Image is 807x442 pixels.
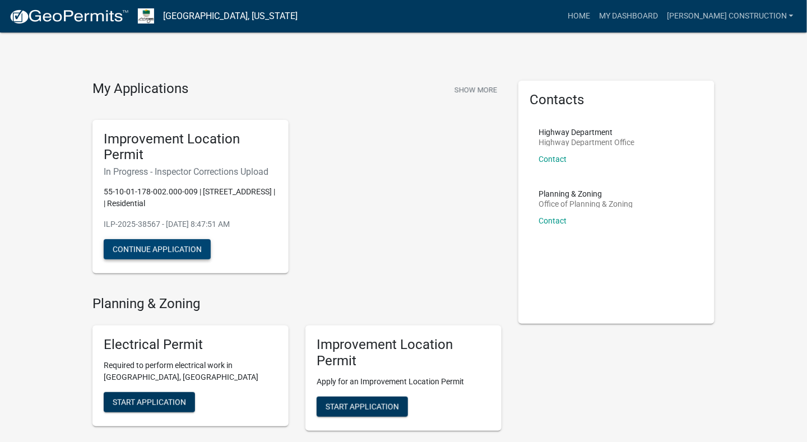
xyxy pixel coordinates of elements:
p: 55-10-01-178-002.000-009 | [STREET_ADDRESS] | | Residential [104,186,277,210]
p: Planning & Zoning [539,190,633,198]
a: [PERSON_NAME] Construction [662,6,798,27]
h5: Electrical Permit [104,337,277,353]
p: Highway Department Office [539,138,634,146]
h4: My Applications [92,81,188,97]
a: [GEOGRAPHIC_DATA], [US_STATE] [163,7,298,26]
p: Apply for an Improvement Location Permit [317,376,490,388]
p: Office of Planning & Zoning [539,200,633,208]
h5: Improvement Location Permit [104,131,277,164]
a: Home [563,6,595,27]
h6: In Progress - Inspector Corrections Upload [104,166,277,177]
h5: Contacts [530,92,703,108]
button: Continue Application [104,239,211,259]
p: Required to perform electrical work in [GEOGRAPHIC_DATA], [GEOGRAPHIC_DATA] [104,360,277,383]
button: Start Application [104,392,195,412]
p: ILP-2025-38567 - [DATE] 8:47:51 AM [104,218,277,230]
button: Show More [450,81,502,99]
img: Morgan County, Indiana [138,8,154,24]
a: Contact [539,216,567,225]
a: My Dashboard [595,6,662,27]
span: Start Application [326,402,399,411]
p: Highway Department [539,128,634,136]
h4: Planning & Zoning [92,296,502,312]
h5: Improvement Location Permit [317,337,490,369]
a: Contact [539,155,567,164]
span: Start Application [113,397,186,406]
button: Start Application [317,397,408,417]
